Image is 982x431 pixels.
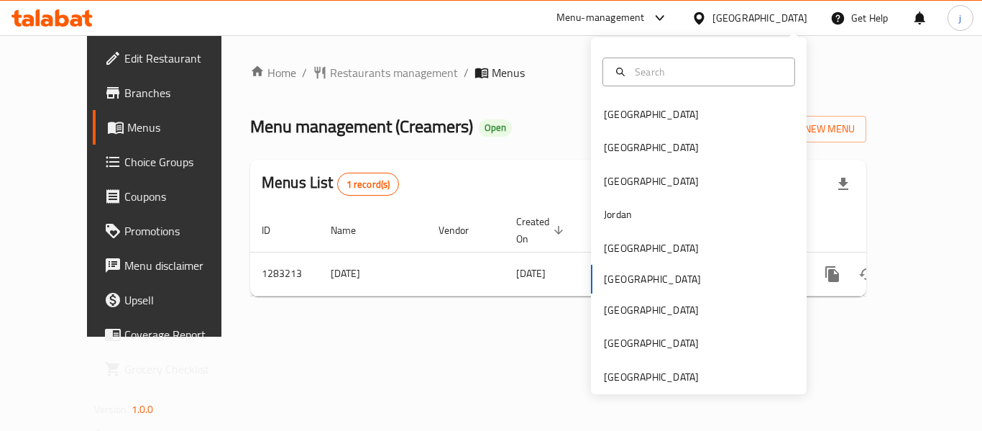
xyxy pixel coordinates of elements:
button: Add New Menu [755,116,866,142]
span: 1 record(s) [338,178,399,191]
td: 1283213 [250,252,319,296]
div: [GEOGRAPHIC_DATA] [604,140,699,155]
span: Vendor [439,222,487,239]
span: Menus [127,119,239,136]
a: Promotions [93,214,251,248]
div: [GEOGRAPHIC_DATA] [604,302,699,318]
div: [GEOGRAPHIC_DATA] [604,173,699,189]
span: ID [262,222,289,239]
a: Home [250,64,296,81]
span: Edit Restaurant [124,50,239,67]
input: Search [629,64,786,80]
div: [GEOGRAPHIC_DATA] [604,335,699,351]
span: Grocery Checklist [124,360,239,378]
nav: breadcrumb [250,64,866,81]
span: Name [331,222,375,239]
a: Coverage Report [93,317,251,352]
a: Grocery Checklist [93,352,251,386]
a: Restaurants management [313,64,458,81]
span: Choice Groups [124,153,239,171]
div: Open [479,119,512,137]
a: Menus [93,110,251,145]
div: [GEOGRAPHIC_DATA] [712,10,807,26]
div: Jordan [604,207,632,222]
span: 1.0.0 [132,400,154,419]
span: Upsell [124,291,239,309]
a: Menu disclaimer [93,248,251,283]
td: [DATE] [319,252,427,296]
span: Branches [124,84,239,101]
span: Menu management ( Creamers ) [250,110,473,142]
span: Menus [492,64,525,81]
div: [GEOGRAPHIC_DATA] [604,240,699,256]
div: [GEOGRAPHIC_DATA] [604,369,699,385]
span: Promotions [124,222,239,240]
a: Coupons [93,179,251,214]
div: Menu-management [556,9,645,27]
li: / [464,64,469,81]
a: Branches [93,76,251,110]
span: Open [479,122,512,134]
span: Coupons [124,188,239,205]
span: Version: [94,400,129,419]
span: j [959,10,961,26]
a: Choice Groups [93,145,251,179]
span: Created On [516,213,568,248]
span: Menu disclaimer [124,257,239,274]
div: [GEOGRAPHIC_DATA] [604,106,699,122]
span: Add New Menu [766,120,855,138]
span: [DATE] [516,264,546,283]
button: more [815,257,850,291]
h2: Menus List [262,172,399,196]
span: Restaurants management [330,64,458,81]
a: Upsell [93,283,251,317]
div: Export file [826,167,861,201]
a: Edit Restaurant [93,41,251,76]
button: Change Status [850,257,884,291]
li: / [302,64,307,81]
span: Coverage Report [124,326,239,343]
